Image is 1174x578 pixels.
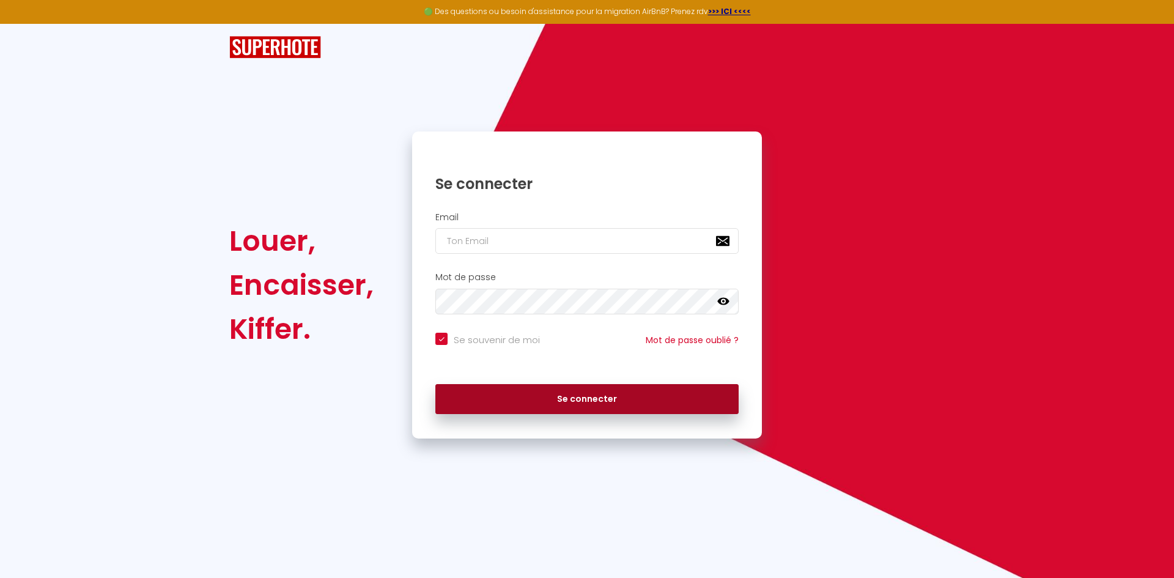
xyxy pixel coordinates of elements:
a: >>> ICI <<<< [708,6,751,17]
div: Kiffer. [229,307,374,351]
a: Mot de passe oublié ? [646,334,739,346]
img: SuperHote logo [229,36,321,59]
h2: Email [435,212,739,223]
input: Ton Email [435,228,739,254]
h2: Mot de passe [435,272,739,283]
div: Louer, [229,219,374,263]
div: Encaisser, [229,263,374,307]
button: Se connecter [435,384,739,415]
h1: Se connecter [435,174,739,193]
